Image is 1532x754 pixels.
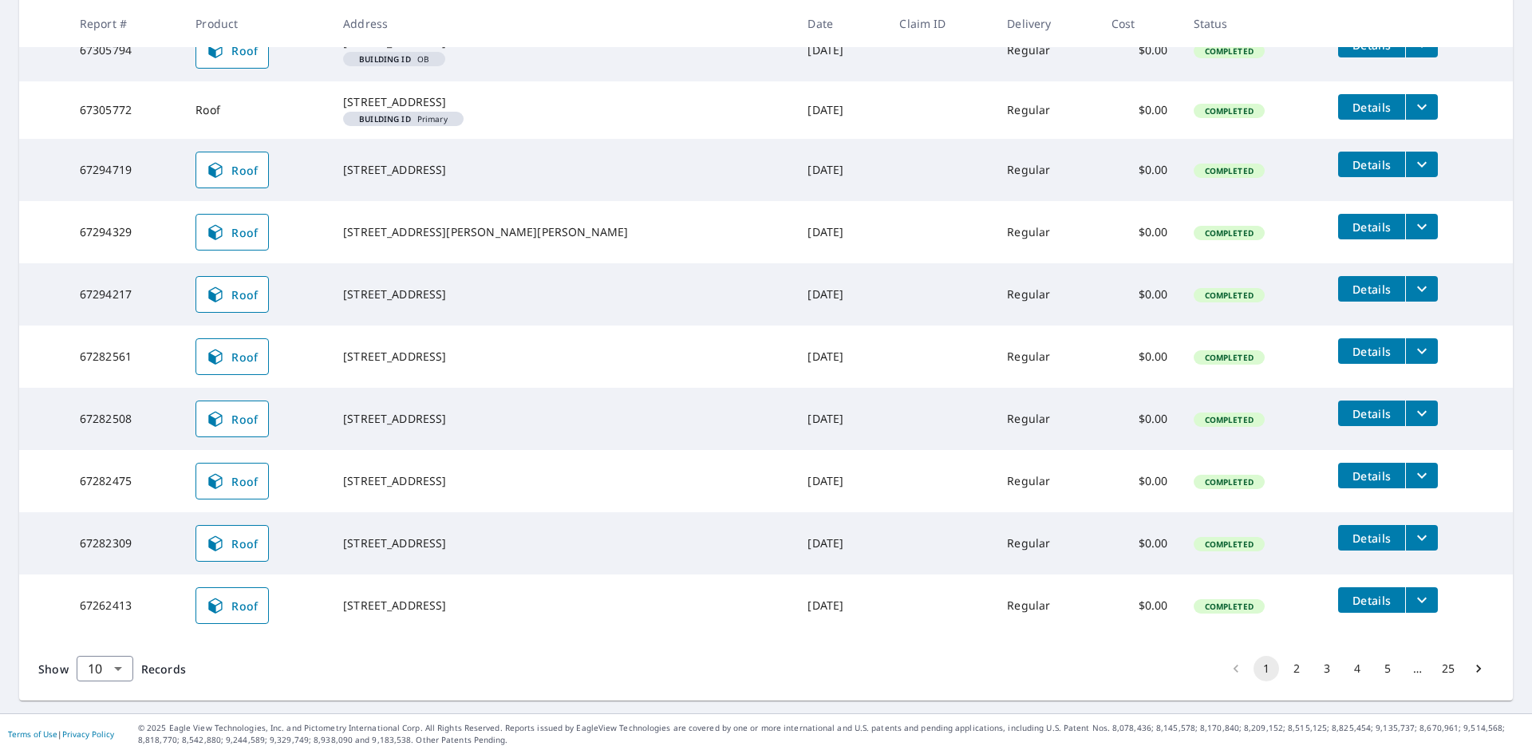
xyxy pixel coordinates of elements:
span: Completed [1195,105,1263,116]
a: Roof [195,32,269,69]
span: Details [1348,593,1396,608]
td: 67282475 [67,450,183,512]
span: Details [1348,406,1396,421]
div: 10 [77,646,133,691]
td: 67282309 [67,512,183,574]
span: Completed [1195,352,1263,363]
a: Roof [195,401,269,437]
button: detailsBtn-67262413 [1338,587,1405,613]
span: Completed [1195,165,1263,176]
td: Regular [994,388,1098,450]
span: Completed [1195,414,1263,425]
span: Completed [1195,45,1263,57]
td: Regular [994,81,1098,139]
td: Regular [994,512,1098,574]
span: Details [1348,282,1396,297]
td: [DATE] [795,450,886,512]
p: | [8,729,114,739]
span: Roof [206,596,259,615]
span: Completed [1195,539,1263,550]
button: detailsBtn-67294719 [1338,152,1405,177]
button: filesDropdownBtn-67294329 [1405,214,1438,239]
span: Details [1348,219,1396,235]
td: $0.00 [1099,574,1181,637]
em: Building ID [359,55,411,63]
div: Show 10 records [77,656,133,681]
span: Completed [1195,476,1263,488]
button: Go to page 3 [1314,656,1340,681]
td: Roof [183,81,330,139]
div: [STREET_ADDRESS] [343,94,782,110]
button: detailsBtn-67294217 [1338,276,1405,302]
a: Roof [195,152,269,188]
td: Regular [994,139,1098,201]
button: Go to page 2 [1284,656,1309,681]
button: filesDropdownBtn-67282561 [1405,338,1438,364]
span: Records [141,661,186,677]
td: 67294329 [67,201,183,263]
button: Go to page 4 [1344,656,1370,681]
span: Details [1348,157,1396,172]
td: 67282561 [67,326,183,388]
td: $0.00 [1099,19,1181,81]
td: $0.00 [1099,326,1181,388]
td: [DATE] [795,81,886,139]
button: detailsBtn-67282309 [1338,525,1405,551]
span: Completed [1195,227,1263,239]
a: Roof [195,525,269,562]
td: 67282508 [67,388,183,450]
span: Primary [349,115,457,123]
span: Roof [206,472,259,491]
td: [DATE] [795,201,886,263]
div: [STREET_ADDRESS] [343,473,782,489]
td: 67294719 [67,139,183,201]
td: [DATE] [795,139,886,201]
td: [DATE] [795,326,886,388]
span: Completed [1195,290,1263,301]
button: filesDropdownBtn-67282475 [1405,463,1438,488]
td: Regular [994,201,1098,263]
td: $0.00 [1099,512,1181,574]
button: filesDropdownBtn-67282508 [1405,401,1438,426]
span: Details [1348,468,1396,484]
td: Regular [994,19,1098,81]
span: Roof [206,534,259,553]
span: Details [1348,531,1396,546]
button: Go to page 5 [1375,656,1400,681]
button: detailsBtn-67282475 [1338,463,1405,488]
span: Roof [206,347,259,366]
td: Regular [994,450,1098,512]
button: filesDropdownBtn-67262413 [1405,587,1438,613]
div: [STREET_ADDRESS] [343,286,782,302]
td: Regular [994,574,1098,637]
a: Roof [195,276,269,313]
div: [STREET_ADDRESS] [343,162,782,178]
span: Show [38,661,69,677]
a: Roof [195,214,269,251]
td: Regular [994,263,1098,326]
div: … [1405,661,1431,677]
a: Roof [195,338,269,375]
button: filesDropdownBtn-67282309 [1405,525,1438,551]
td: [DATE] [795,512,886,574]
td: $0.00 [1099,263,1181,326]
td: 67305794 [67,19,183,81]
td: Regular [994,326,1098,388]
td: $0.00 [1099,81,1181,139]
span: Details [1348,100,1396,115]
button: detailsBtn-67305772 [1338,94,1405,120]
span: Roof [206,409,259,428]
a: Roof [195,587,269,624]
div: [STREET_ADDRESS] [343,349,782,365]
button: filesDropdownBtn-67294719 [1405,152,1438,177]
button: detailsBtn-67282508 [1338,401,1405,426]
td: [DATE] [795,19,886,81]
button: detailsBtn-67294329 [1338,214,1405,239]
span: Roof [206,41,259,60]
span: Roof [206,223,259,242]
td: $0.00 [1099,201,1181,263]
td: [DATE] [795,574,886,637]
td: 67294217 [67,263,183,326]
button: detailsBtn-67282561 [1338,338,1405,364]
button: Go to page 25 [1435,656,1461,681]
